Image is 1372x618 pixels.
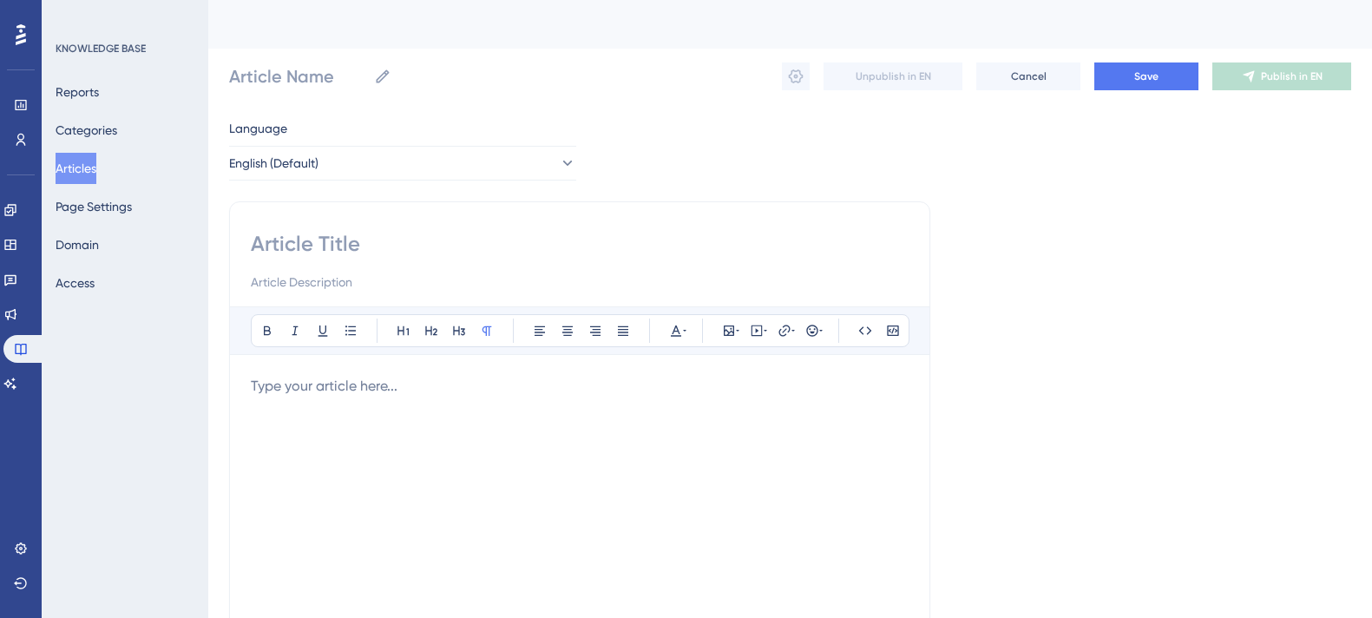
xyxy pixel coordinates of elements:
[1134,69,1159,83] span: Save
[229,64,367,89] input: Article Name
[56,267,95,299] button: Access
[229,118,287,139] span: Language
[1011,69,1047,83] span: Cancel
[56,229,99,260] button: Domain
[56,153,96,184] button: Articles
[56,42,146,56] div: KNOWLEDGE BASE
[1212,62,1351,90] button: Publish in EN
[56,76,99,108] button: Reports
[56,191,132,222] button: Page Settings
[856,69,931,83] span: Unpublish in EN
[251,230,909,258] input: Article Title
[976,62,1080,90] button: Cancel
[1094,62,1198,90] button: Save
[229,146,576,181] button: English (Default)
[251,272,909,293] input: Article Description
[1261,69,1323,83] span: Publish in EN
[229,153,318,174] span: English (Default)
[824,62,962,90] button: Unpublish in EN
[56,115,117,146] button: Categories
